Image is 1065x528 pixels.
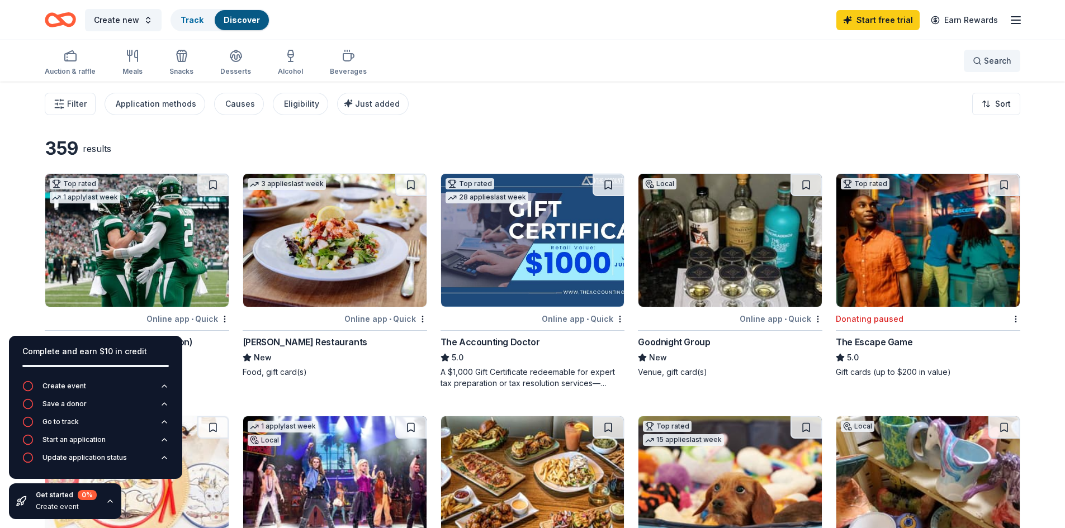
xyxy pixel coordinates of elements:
button: Auction & raffle [45,45,96,82]
img: Image for New York Jets (In-Kind Donation) [45,174,229,307]
button: Sort [972,93,1020,115]
div: Top rated [643,421,692,432]
span: New [254,351,272,364]
button: Filter [45,93,96,115]
button: Create event [22,380,169,398]
div: results [83,142,111,155]
div: Local [643,178,676,189]
button: Search [964,50,1020,72]
div: Meals [122,67,143,76]
div: Application methods [116,97,196,111]
button: Meals [122,45,143,82]
div: 359 [45,137,78,160]
img: Image for Cameron Mitchell Restaurants [243,174,427,307]
button: Snacks [169,45,193,82]
div: Save a donor [42,399,87,408]
button: Beverages [330,45,367,82]
a: Earn Rewards [924,10,1005,30]
div: Get started [36,490,97,500]
div: Donating paused [836,312,903,326]
button: Save a donor [22,398,169,416]
a: Image for New York Jets (In-Kind Donation)Top rated1 applylast weekOnline app•Quick[US_STATE] Jet... [45,173,229,378]
span: 5.0 [847,351,859,364]
img: Image for The Accounting Doctor [441,174,624,307]
div: A $1,000 Gift Certificate redeemable for expert tax preparation or tax resolution services—recipi... [441,367,625,389]
div: Go to track [42,417,79,426]
span: Create new [94,13,139,27]
span: • [389,315,391,324]
div: Update application status [42,453,127,462]
div: The Escape Game [836,335,912,349]
div: Causes [225,97,255,111]
a: Image for Goodnight GroupLocalOnline app•QuickGoodnight GroupNewVenue, gift card(s) [638,173,822,378]
div: Create event [42,382,86,391]
a: Image for The Escape GameTop ratedDonating pausedThe Escape Game5.0Gift cards (up to $200 in value) [836,173,1020,378]
div: 15 applies last week [643,434,724,446]
span: Search [984,54,1011,68]
div: Food, gift card(s) [243,367,427,378]
div: Alcohol [278,67,303,76]
button: Start an application [22,434,169,452]
div: Start an application [42,435,106,444]
div: 1 apply last week [248,421,318,432]
img: Image for Goodnight Group [638,174,822,307]
div: The Accounting Doctor [441,335,540,349]
div: [PERSON_NAME] Restaurants [243,335,367,349]
div: Top rated [50,178,98,189]
a: Discover [224,15,260,25]
span: Sort [995,97,1011,111]
div: 28 applies last week [446,192,528,203]
div: Top rated [841,178,889,189]
div: Snacks [169,67,193,76]
span: New [649,351,667,364]
div: Online app Quick [146,312,229,326]
span: • [191,315,193,324]
span: 5.0 [452,351,463,364]
img: Image for The Escape Game [836,174,1020,307]
button: Create new [85,9,162,31]
span: Just added [355,99,400,108]
button: Go to track [22,416,169,434]
a: Image for Cameron Mitchell Restaurants3 applieslast weekOnline app•Quick[PERSON_NAME] Restaurants... [243,173,427,378]
button: Eligibility [273,93,328,115]
button: Desserts [220,45,251,82]
div: Beverages [330,67,367,76]
div: Complete and earn $10 in credit [22,345,169,358]
span: • [586,315,589,324]
button: TrackDiscover [171,9,270,31]
span: • [784,315,787,324]
div: Top rated [446,178,494,189]
button: Application methods [105,93,205,115]
div: Eligibility [284,97,319,111]
a: Start free trial [836,10,920,30]
div: Online app Quick [740,312,822,326]
div: Online app Quick [344,312,427,326]
div: Venue, gift card(s) [638,367,822,378]
div: Gift cards (up to $200 in value) [836,367,1020,378]
a: Home [45,7,76,33]
div: Local [841,421,874,432]
button: Update application status [22,452,169,470]
div: Create event [36,502,97,511]
div: Online app Quick [542,312,624,326]
button: Just added [337,93,409,115]
button: Alcohol [278,45,303,82]
div: Auction & raffle [45,67,96,76]
div: 1 apply last week [50,192,120,203]
a: Track [181,15,203,25]
button: Causes [214,93,264,115]
div: Local [248,435,281,446]
a: Image for The Accounting DoctorTop rated28 applieslast weekOnline app•QuickThe Accounting Doctor5... [441,173,625,389]
div: 0 % [78,490,97,500]
div: 3 applies last week [248,178,326,190]
div: Goodnight Group [638,335,710,349]
div: Desserts [220,67,251,76]
span: Filter [67,97,87,111]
